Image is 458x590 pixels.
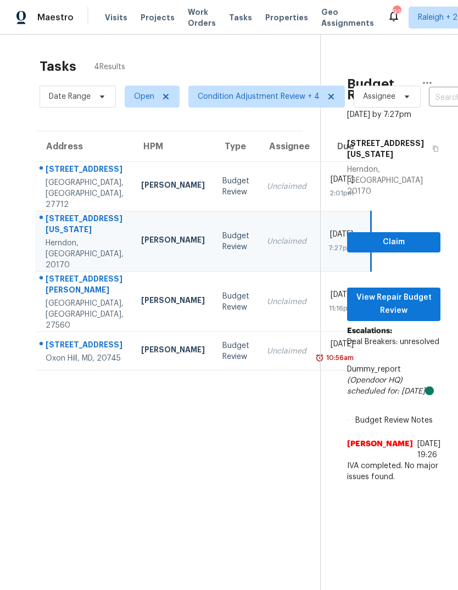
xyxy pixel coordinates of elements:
span: Budget Review Notes [349,415,439,426]
div: [DATE] by 7:27pm [347,109,411,120]
div: Budget Review [222,291,249,313]
div: Budget Review [222,231,249,252]
div: Herndon, [GEOGRAPHIC_DATA], 20170 [46,238,124,271]
div: Unclaimed [267,346,306,357]
div: Herndon, [GEOGRAPHIC_DATA] 20170 [347,164,440,197]
div: Unclaimed [267,236,306,247]
b: Escalations: [347,327,392,335]
i: scheduled for: [DATE] [347,387,425,395]
i: (Opendoor HQ) [347,377,403,384]
span: Claim [356,235,432,249]
span: View Repair Budget Review [356,291,432,318]
h2: Tasks [40,61,76,72]
span: Open [134,91,154,102]
div: [GEOGRAPHIC_DATA], [GEOGRAPHIC_DATA], 27712 [46,177,124,210]
div: Unclaimed [267,181,306,192]
th: HPM [132,131,214,162]
span: Date Range [49,91,91,102]
span: Condition Adjustment Review + 4 [198,91,320,102]
div: 92 [393,7,400,18]
span: [PERSON_NAME] [347,439,413,460]
th: Type [214,131,258,162]
span: Assignee [363,91,395,102]
div: [PERSON_NAME] [141,295,205,308]
div: [STREET_ADDRESS][US_STATE] [46,213,124,238]
th: Address [35,131,132,162]
h5: [STREET_ADDRESS][US_STATE] [347,138,426,160]
th: Due [315,131,371,162]
span: Work Orders [188,7,216,29]
div: Budget Review [222,340,249,362]
button: Claim [347,232,440,252]
div: Unclaimed [267,296,306,307]
span: 4 Results [94,61,125,72]
div: [PERSON_NAME] [141,179,205,193]
div: [PERSON_NAME] [141,234,205,248]
span: IVA completed. No major issues found. [347,460,440,482]
th: Assignee [258,131,315,162]
div: [STREET_ADDRESS] [46,339,124,353]
span: [DATE] 19:26 [417,440,440,459]
div: Budget Review [222,176,249,198]
span: Deal Breakers: unresolved [347,338,439,346]
span: Properties [265,12,308,23]
span: Maestro [37,12,74,23]
button: Copy Address [426,133,440,164]
div: [PERSON_NAME] [141,344,205,358]
button: View Repair Budget Review [347,288,440,321]
div: [GEOGRAPHIC_DATA], [GEOGRAPHIC_DATA], 27560 [46,298,124,331]
div: [STREET_ADDRESS] [46,164,124,177]
span: Tasks [229,14,252,21]
img: Overdue Alarm Icon [315,352,324,363]
span: Raleigh + 2 [418,12,457,23]
span: Visits [105,12,127,23]
div: [STREET_ADDRESS][PERSON_NAME] [46,273,124,298]
div: Dummy_report [347,364,440,397]
div: Oxon Hill, MD, 20745 [46,353,124,364]
span: Projects [141,12,175,23]
span: Geo Assignments [321,7,374,29]
h2: Budget Review [347,78,414,100]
